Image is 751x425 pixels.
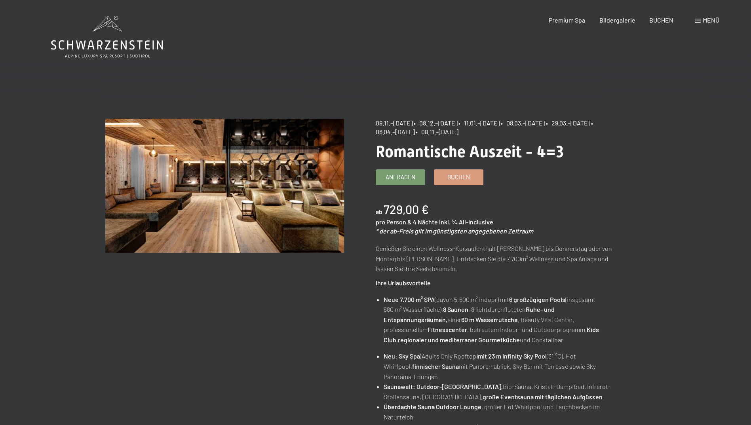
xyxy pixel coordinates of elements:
a: BUCHEN [649,16,673,24]
strong: 8 Saunen [443,305,468,313]
span: • 08.03.–[DATE] [501,119,545,127]
strong: große Eventsauna mit täglichen Aufgüssen [483,393,603,400]
li: , großer Hot Whirlpool und Tauchbecken im Naturteich [384,402,614,422]
strong: 60 m Wasserrutsche [461,316,518,323]
a: Premium Spa [549,16,585,24]
strong: Kids Club [384,326,599,343]
strong: Überdachte Sauna Outdoor Lounge [384,403,481,410]
strong: Neue 7.700 m² SPA [384,296,435,303]
img: Romantische Auszeit - 4=3 [105,119,344,253]
a: Buchen [434,170,483,185]
span: • 08.12.–[DATE] [414,119,458,127]
a: Bildergalerie [599,16,635,24]
b: 729,00 € [384,202,429,216]
span: • 11.01.–[DATE] [458,119,500,127]
strong: finnischer Sauna [412,362,459,370]
li: Bio-Sauna, Kristall-Dampfbad, Infrarot-Stollensauna, [GEOGRAPHIC_DATA], [384,381,614,402]
p: Genießen Sie einen Wellness-Kurzaufenthalt [PERSON_NAME] bis Donnerstag oder von Montag bis [PERS... [376,243,614,274]
strong: Saunawelt: Outdoor-[GEOGRAPHIC_DATA], [384,383,503,390]
li: (Adults Only Rooftop) (31 °C), Hot Whirlpool, mit Panoramablick, Sky Bar mit Terrasse sowie Sky P... [384,351,614,381]
span: Romantische Auszeit - 4=3 [376,142,564,161]
span: 4 Nächte [413,218,438,226]
strong: Neu: Sky Spa [384,352,420,360]
span: inkl. ¾ All-Inclusive [439,218,493,226]
span: Anfragen [386,173,415,181]
span: pro Person & [376,218,412,226]
em: * der ab-Preis gilt im günstigsten angegebenen Zeitraum [376,227,533,235]
strong: Ruhe- und Entspannungsräumen, [384,305,555,323]
span: • 29.03.–[DATE] [546,119,590,127]
strong: regionaler und mediterraner Gourmetküche [398,336,520,343]
strong: Ihre Urlaubsvorteile [376,279,431,286]
span: Menü [703,16,719,24]
a: Anfragen [376,170,425,185]
span: 09.11.–[DATE] [376,119,413,127]
span: Buchen [447,173,470,181]
strong: Fitnesscenter [428,326,467,333]
strong: mit 23 m Infinity Sky Pool [478,352,547,360]
span: ab [376,208,382,215]
li: (davon 5.500 m² indoor) mit (insgesamt 680 m² Wasserfläche), , 8 lichtdurchfluteten einer , Beaut... [384,294,614,345]
strong: 6 großzügigen Pools [509,296,565,303]
span: • 08.11.–[DATE] [416,128,458,135]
